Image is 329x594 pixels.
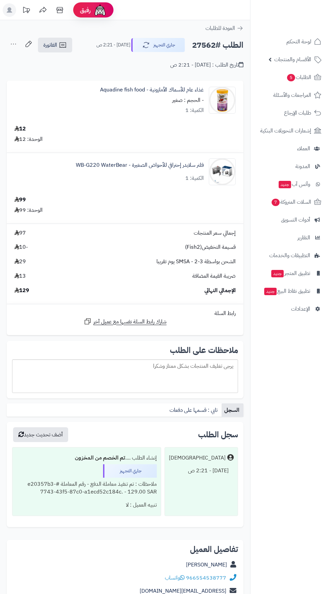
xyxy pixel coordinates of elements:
a: أدوات التسويق [254,212,325,228]
a: فلتر سلايدر إحترافي للأحواض الصغيرة - WB-G220 WaterBear [76,161,204,169]
h2: تفاصيل العميل [12,545,238,553]
span: المدونة [295,162,310,171]
a: المدونة [254,158,325,174]
img: logo-2.png [283,18,323,32]
div: 99 [14,196,26,204]
h3: سجل الطلب [198,431,238,439]
a: العودة للطلبات [205,24,243,32]
span: 29 [14,258,26,266]
div: تنبيه العميل : لا [16,499,157,512]
div: تاريخ الطلب : [DATE] - 2:21 ص [170,61,243,69]
a: تطبيق نقاط البيعجديد [254,283,325,299]
span: 13 [14,272,26,280]
span: رفيق [80,6,91,14]
a: السلات المتروكة7 [254,194,325,210]
a: لوحة التحكم [254,34,325,50]
a: الطلبات5 [254,69,325,85]
span: جديد [271,270,284,277]
div: يرجى تغليف المنتجات بشكل ممتاز وشكرا [12,359,238,393]
span: 7 [272,199,280,206]
span: -10 [14,243,28,251]
span: التقارير [297,233,310,242]
span: إشعارات التحويلات البنكية [260,126,311,135]
span: الطلبات [286,73,311,82]
span: العملاء [297,144,310,153]
button: أضف تحديث جديد [13,427,68,442]
span: الإعدادات [291,304,310,314]
span: التطبيقات والخدمات [269,251,310,260]
span: 97 [14,229,26,237]
a: الإعدادات [254,301,325,317]
small: - الحجم : صغير [172,96,204,104]
div: الكمية: 1 [185,107,204,114]
div: الوحدة: 12 [14,135,43,143]
a: التقارير [254,230,325,246]
a: طلبات الإرجاع [254,105,325,121]
a: تابي : قسمها على دفعات [167,403,222,417]
div: [DEMOGRAPHIC_DATA] [169,454,226,462]
img: 1711003036-71EcsxxyC%D8%B3%D9%8A%D9%8A%D9%8A%D8%B6%D8%B5%D8%ABWsxdsdwsxr-oL-90x90.jpg [209,87,235,114]
a: الفاتورة [38,38,72,52]
a: السجل [222,403,243,417]
a: التطبيقات والخدمات [254,247,325,264]
span: جديد [279,181,291,188]
a: شارك رابط السلة نفسها مع عميل آخر [84,317,167,326]
span: جديد [264,288,277,295]
span: 5 [287,74,295,81]
span: شارك رابط السلة نفسها مع عميل آخر [93,318,167,326]
div: الكمية: 1 [185,174,204,182]
span: المراجعات والأسئلة [273,90,311,100]
span: طلبات الإرجاع [284,108,311,118]
span: لوحة التحكم [286,37,311,46]
button: جاري التجهيز [131,38,185,52]
div: إنشاء الطلب .... [16,451,157,465]
span: الإجمالي النهائي [204,287,236,294]
div: رابط السلة [9,310,241,317]
span: العودة للطلبات [205,24,235,32]
span: إجمالي سعر المنتجات [194,229,236,237]
h2: ملاحظات على الطلب [12,346,238,354]
img: 1716630964-WB-G220-90x90.jpg [209,158,235,185]
span: الفاتورة [43,41,57,49]
span: الأقسام والمنتجات [274,55,311,64]
a: تطبيق المتجرجديد [254,265,325,281]
div: الوحدة: 99 [14,206,43,214]
span: تطبيق نقاط البيع [264,286,310,296]
span: 129 [14,287,29,294]
a: [PERSON_NAME] [186,561,227,569]
span: ضريبة القيمة المضافة [192,272,236,280]
h2: الطلب #27562 [192,38,243,52]
a: المراجعات والأسئلة [254,87,325,103]
img: ai-face.png [93,3,107,17]
b: تم الخصم من المخزون [75,454,125,462]
div: [DATE] - 2:21 ص [169,464,234,477]
span: أدوات التسويق [281,215,310,225]
small: [DATE] - 2:21 ص [96,42,130,48]
a: وآتس آبجديد [254,176,325,192]
span: وآتس آب [278,180,310,189]
a: 966554538777 [186,574,226,582]
div: جاري التجهيز [103,464,157,478]
a: تحديثات المنصة [18,3,35,18]
a: غذاء عام للأسماك الأمازونية - Aquadine fish food [100,86,204,94]
a: العملاء [254,141,325,157]
span: السلات المتروكة [271,197,311,207]
div: ملاحظات : تم تنفيذ معاملة الدفع - رقم المعاملة #e20357b3-7743-43f5-87c0-a1ecd52c184c. - 129.00 SAR [16,478,157,499]
span: الشحن بواسطة SMSA - 2-3 يوم تقريبا [156,258,236,266]
span: قسيمة التخفيض(Fish2) [185,243,236,251]
div: 12 [14,125,26,133]
a: واتساب [165,574,185,582]
span: تطبيق المتجر [271,269,310,278]
a: إشعارات التحويلات البنكية [254,123,325,139]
